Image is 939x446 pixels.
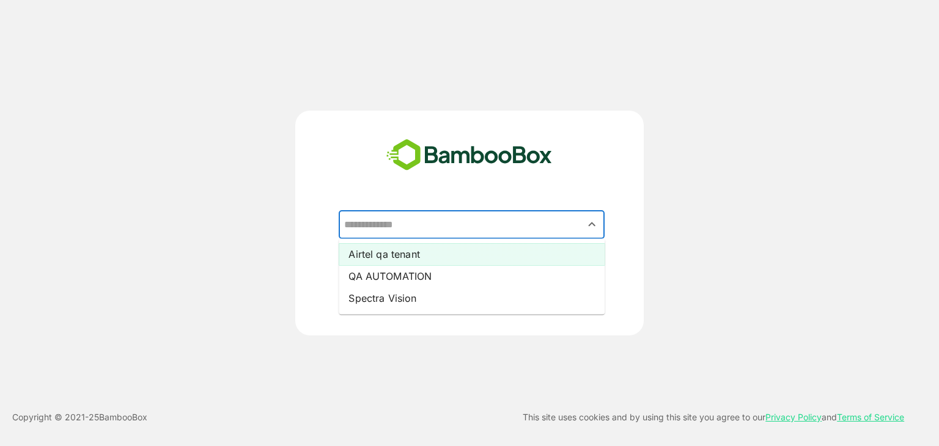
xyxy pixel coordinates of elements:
[584,216,600,233] button: Close
[339,287,605,309] li: Spectra Vision
[380,135,559,175] img: bamboobox
[339,243,605,265] li: Airtel qa tenant
[765,412,822,422] a: Privacy Policy
[523,410,904,425] p: This site uses cookies and by using this site you agree to our and
[837,412,904,422] a: Terms of Service
[339,265,605,287] li: QA AUTOMATION
[12,410,147,425] p: Copyright © 2021- 25 BambooBox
